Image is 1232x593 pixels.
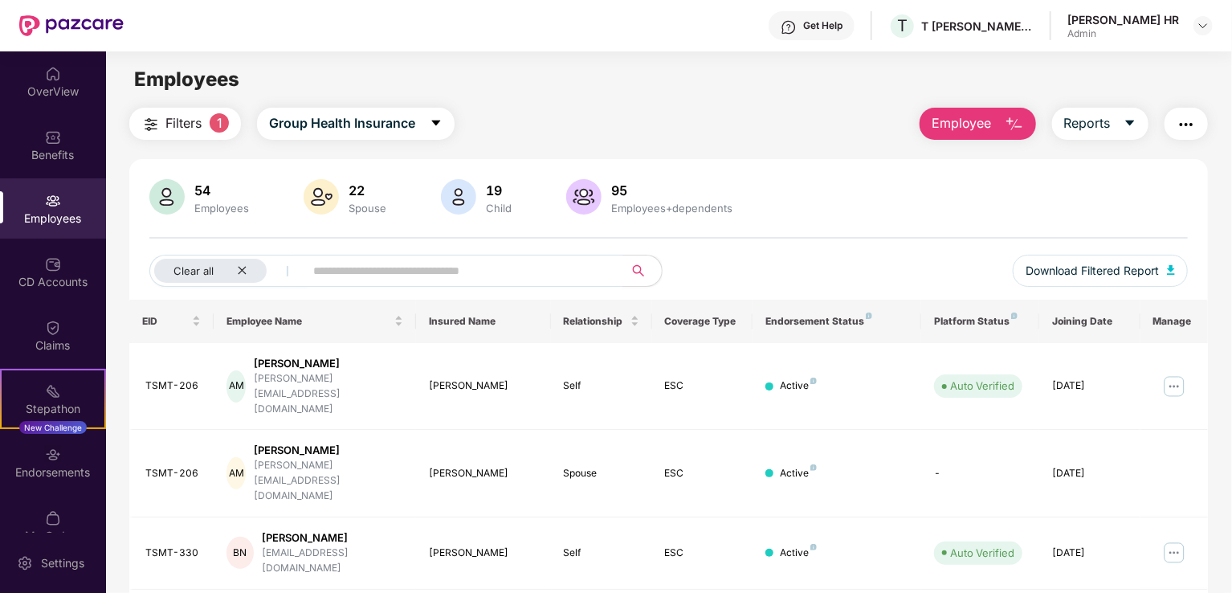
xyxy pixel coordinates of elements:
[45,129,61,145] img: svg+xml;base64,PHN2ZyBpZD0iQmVuZWZpdHMiIHhtbG5zPSJodHRwOi8vd3d3LnczLm9yZy8yMDAwL3N2ZyIgd2lkdGg9Ij...
[36,555,89,571] div: Settings
[149,179,185,215] img: svg+xml;base64,PHN2ZyB4bWxucz0iaHR0cDovL3d3dy53My5vcmcvMjAwMC9zdmciIHhtbG5zOnhsaW5rPSJodHRwOi8vd3...
[551,300,652,343] th: Relationship
[1161,374,1187,399] img: manageButton
[622,255,663,287] button: search
[810,544,817,550] img: svg+xml;base64,PHN2ZyB4bWxucz0iaHR0cDovL3d3dy53My5vcmcvMjAwMC9zdmciIHdpZHRoPSI4IiBoZWlnaHQ9IjgiIH...
[429,546,538,561] div: [PERSON_NAME]
[780,378,817,394] div: Active
[262,530,403,546] div: [PERSON_NAME]
[765,315,908,328] div: Endorsement Status
[932,113,992,133] span: Employee
[254,356,403,371] div: [PERSON_NAME]
[254,458,403,504] div: [PERSON_NAME][EMAIL_ADDRESS][DOMAIN_NAME]
[920,108,1036,140] button: Employee
[345,182,390,198] div: 22
[780,466,817,481] div: Active
[45,447,61,463] img: svg+xml;base64,PHN2ZyBpZD0iRW5kb3JzZW1lbnRzIiB4bWxucz0iaHR0cDovL3d3dy53My5vcmcvMjAwMC9zdmciIHdpZH...
[1140,300,1208,343] th: Manage
[564,546,639,561] div: Self
[866,313,872,319] img: svg+xml;base64,PHN2ZyB4bWxucz0iaHR0cDovL3d3dy53My5vcmcvMjAwMC9zdmciIHdpZHRoPSI4IiBoZWlnaHQ9IjgiIH...
[145,466,201,481] div: TSMT-206
[173,264,214,277] span: Clear all
[810,378,817,384] img: svg+xml;base64,PHN2ZyB4bWxucz0iaHR0cDovL3d3dy53My5vcmcvMjAwMC9zdmciIHdpZHRoPSI4IiBoZWlnaHQ9IjgiIH...
[921,18,1034,34] div: T [PERSON_NAME] & [PERSON_NAME]
[226,315,391,328] span: Employee Name
[1013,255,1188,287] button: Download Filtered Report
[1011,313,1018,319] img: svg+xml;base64,PHN2ZyB4bWxucz0iaHR0cDovL3d3dy53My5vcmcvMjAwMC9zdmciIHdpZHRoPSI4IiBoZWlnaHQ9IjgiIH...
[254,443,403,458] div: [PERSON_NAME]
[345,202,390,215] div: Spouse
[665,378,740,394] div: ESC
[608,202,736,215] div: Employees+dependents
[145,546,201,561] div: TSMT-330
[226,457,246,489] div: AM
[269,113,415,133] span: Group Health Insurance
[142,315,189,328] span: EID
[1026,262,1159,280] span: Download Filtered Report
[1052,546,1128,561] div: [DATE]
[45,193,61,209] img: svg+xml;base64,PHN2ZyBpZD0iRW1wbG95ZWVzIiB4bWxucz0iaHR0cDovL3d3dy53My5vcmcvMjAwMC9zdmciIHdpZHRoPS...
[129,300,214,343] th: EID
[45,383,61,399] img: svg+xml;base64,PHN2ZyB4bWxucz0iaHR0cDovL3d3dy53My5vcmcvMjAwMC9zdmciIHdpZHRoPSIyMSIgaGVpZ2h0PSIyMC...
[608,182,736,198] div: 95
[780,546,817,561] div: Active
[1052,108,1148,140] button: Reportscaret-down
[304,179,339,215] img: svg+xml;base64,PHN2ZyB4bWxucz0iaHR0cDovL3d3dy53My5vcmcvMjAwMC9zdmciIHhtbG5zOnhsaW5rPSJodHRwOi8vd3...
[652,300,753,343] th: Coverage Type
[897,16,908,35] span: T
[2,401,104,417] div: Stepathon
[45,66,61,82] img: svg+xml;base64,PHN2ZyBpZD0iSG9tZSIgeG1sbnM9Imh0dHA6Ly93d3cudzMub3JnLzIwMDAvc3ZnIiB3aWR0aD0iMjAiIG...
[45,510,61,526] img: svg+xml;base64,PHN2ZyBpZD0iTXlfT3JkZXJzIiBkYXRhLW5hbWU9Ik15IE9yZGVycyIgeG1sbnM9Imh0dHA6Ly93d3cudz...
[622,264,654,277] span: search
[210,113,229,133] span: 1
[665,546,740,561] div: ESC
[45,320,61,336] img: svg+xml;base64,PHN2ZyBpZD0iQ2xhaW0iIHhtbG5zPSJodHRwOi8vd3d3LnczLm9yZy8yMDAwL3N2ZyIgd2lkdGg9IjIwIi...
[262,546,403,576] div: [EMAIL_ADDRESS][DOMAIN_NAME]
[214,300,416,343] th: Employee Name
[665,466,740,481] div: ESC
[1124,117,1136,131] span: caret-down
[950,378,1014,394] div: Auto Verified
[564,315,627,328] span: Relationship
[254,371,403,417] div: [PERSON_NAME][EMAIL_ADDRESS][DOMAIN_NAME]
[1064,113,1111,133] span: Reports
[191,202,252,215] div: Employees
[781,19,797,35] img: svg+xml;base64,PHN2ZyBpZD0iSGVscC0zMngzMiIgeG1sbnM9Imh0dHA6Ly93d3cudzMub3JnLzIwMDAvc3ZnIiB3aWR0aD...
[165,113,202,133] span: Filters
[257,108,455,140] button: Group Health Insurancecaret-down
[430,117,443,131] span: caret-down
[1177,115,1196,134] img: svg+xml;base64,PHN2ZyB4bWxucz0iaHR0cDovL3d3dy53My5vcmcvMjAwMC9zdmciIHdpZHRoPSIyNCIgaGVpZ2h0PSIyNC...
[1052,378,1128,394] div: [DATE]
[19,15,124,36] img: New Pazcare Logo
[1167,265,1175,275] img: svg+xml;base64,PHN2ZyB4bWxucz0iaHR0cDovL3d3dy53My5vcmcvMjAwMC9zdmciIHhtbG5zOnhsaW5rPSJodHRwOi8vd3...
[191,182,252,198] div: 54
[17,555,33,571] img: svg+xml;base64,PHN2ZyBpZD0iU2V0dGluZy0yMHgyMCIgeG1sbnM9Imh0dHA6Ly93d3cudzMub3JnLzIwMDAvc3ZnIiB3aW...
[1161,540,1187,566] img: manageButton
[429,378,538,394] div: [PERSON_NAME]
[429,466,538,481] div: [PERSON_NAME]
[149,255,310,287] button: Clear allclose
[803,19,842,32] div: Get Help
[1039,300,1140,343] th: Joining Date
[1067,12,1179,27] div: [PERSON_NAME] HR
[1052,466,1128,481] div: [DATE]
[564,466,639,481] div: Spouse
[566,179,602,215] img: svg+xml;base64,PHN2ZyB4bWxucz0iaHR0cDovL3d3dy53My5vcmcvMjAwMC9zdmciIHhtbG5zOnhsaW5rPSJodHRwOi8vd3...
[45,256,61,272] img: svg+xml;base64,PHN2ZyBpZD0iQ0RfQWNjb3VudHMiIGRhdGEtbmFtZT0iQ0QgQWNjb3VudHMiIHhtbG5zPSJodHRwOi8vd3...
[441,179,476,215] img: svg+xml;base64,PHN2ZyB4bWxucz0iaHR0cDovL3d3dy53My5vcmcvMjAwMC9zdmciIHhtbG5zOnhsaW5rPSJodHRwOi8vd3...
[141,115,161,134] img: svg+xml;base64,PHN2ZyB4bWxucz0iaHR0cDovL3d3dy53My5vcmcvMjAwMC9zdmciIHdpZHRoPSIyNCIgaGVpZ2h0PSIyNC...
[950,545,1014,561] div: Auto Verified
[226,537,254,569] div: BN
[226,370,246,403] div: AM
[1197,19,1210,32] img: svg+xml;base64,PHN2ZyBpZD0iRHJvcGRvd24tMzJ4MzIiIHhtbG5zPSJodHRwOi8vd3d3LnczLm9yZy8yMDAwL3N2ZyIgd2...
[921,430,1039,517] td: -
[134,67,239,91] span: Employees
[564,378,639,394] div: Self
[934,315,1026,328] div: Platform Status
[483,182,515,198] div: 19
[1067,27,1179,40] div: Admin
[237,265,247,276] span: close
[145,378,201,394] div: TSMT-206
[810,464,817,471] img: svg+xml;base64,PHN2ZyB4bWxucz0iaHR0cDovL3d3dy53My5vcmcvMjAwMC9zdmciIHdpZHRoPSI4IiBoZWlnaHQ9IjgiIH...
[483,202,515,215] div: Child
